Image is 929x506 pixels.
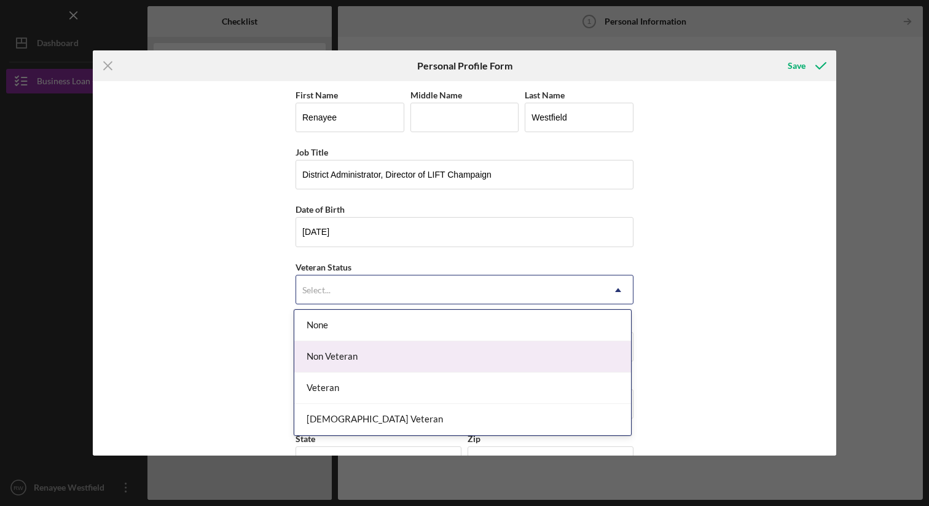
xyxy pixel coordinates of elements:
[294,404,631,435] div: [DEMOGRAPHIC_DATA] Veteran
[296,147,328,157] label: Job Title
[410,90,462,100] label: Middle Name
[525,90,565,100] label: Last Name
[468,433,480,444] label: Zip
[294,310,631,341] div: None
[788,53,806,78] div: Save
[417,60,512,71] h6: Personal Profile Form
[294,373,631,404] div: Veteran
[302,285,331,295] div: Select...
[775,53,836,78] button: Save
[296,90,338,100] label: First Name
[294,341,631,373] div: Non Veteran
[296,204,345,215] label: Date of Birth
